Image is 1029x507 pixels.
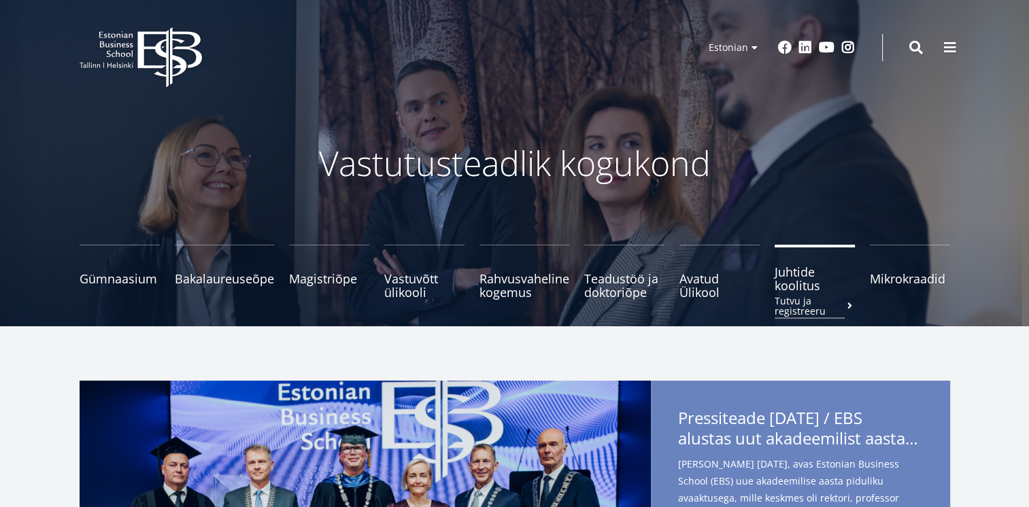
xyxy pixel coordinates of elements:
span: Mikrokraadid [870,272,950,285]
a: Facebook [778,41,792,54]
a: Juhtide koolitusTutvu ja registreeru [775,245,855,299]
p: Vastutusteadlik kogukond [154,143,875,183]
span: Bakalaureuseõpe [175,272,274,285]
a: Mikrokraadid [870,245,950,299]
a: Teadustöö ja doktoriõpe [584,245,664,299]
span: Magistriõpe [289,272,369,285]
a: Youtube [819,41,834,54]
a: Magistriõpe [289,245,369,299]
a: Vastuvõtt ülikooli [384,245,465,299]
a: Linkedin [798,41,812,54]
span: Avatud Ülikool [679,272,760,299]
a: Instagram [841,41,855,54]
a: Avatud Ülikool [679,245,760,299]
span: Gümnaasium [80,272,160,285]
span: alustas uut akadeemilist aastat rektor [PERSON_NAME] ametissevannutamisega - teise ametiaja keskm... [678,428,923,449]
span: Juhtide koolitus [775,265,855,292]
small: Tutvu ja registreeru [775,296,855,316]
a: Gümnaasium [80,245,160,299]
span: Vastuvõtt ülikooli [384,272,465,299]
span: Pressiteade [DATE] / EBS [678,408,923,453]
a: Rahvusvaheline kogemus [479,245,569,299]
span: Teadustöö ja doktoriõpe [584,272,664,299]
a: Bakalaureuseõpe [175,245,274,299]
span: Rahvusvaheline kogemus [479,272,569,299]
